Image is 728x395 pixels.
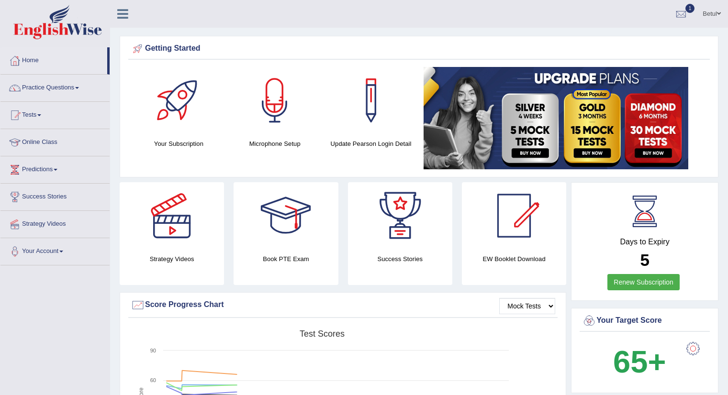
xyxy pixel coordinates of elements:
[135,139,222,149] h4: Your Subscription
[0,211,110,235] a: Strategy Videos
[607,274,680,290] a: Renew Subscription
[424,67,688,169] img: small5.jpg
[150,348,156,353] text: 90
[348,254,452,264] h4: Success Stories
[0,156,110,180] a: Predictions
[0,75,110,99] a: Practice Questions
[150,377,156,383] text: 60
[0,238,110,262] a: Your Account
[234,254,338,264] h4: Book PTE Exam
[0,184,110,208] a: Success Stories
[120,254,224,264] h4: Strategy Videos
[613,344,666,379] b: 65+
[640,251,649,269] b: 5
[582,314,707,328] div: Your Target Score
[0,47,107,71] a: Home
[0,102,110,126] a: Tests
[685,4,695,13] span: 1
[131,42,707,56] div: Getting Started
[232,139,318,149] h4: Microphone Setup
[328,139,414,149] h4: Update Pearson Login Detail
[462,254,566,264] h4: EW Booklet Download
[300,329,345,339] tspan: Test scores
[0,129,110,153] a: Online Class
[131,298,555,312] div: Score Progress Chart
[582,238,707,246] h4: Days to Expiry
